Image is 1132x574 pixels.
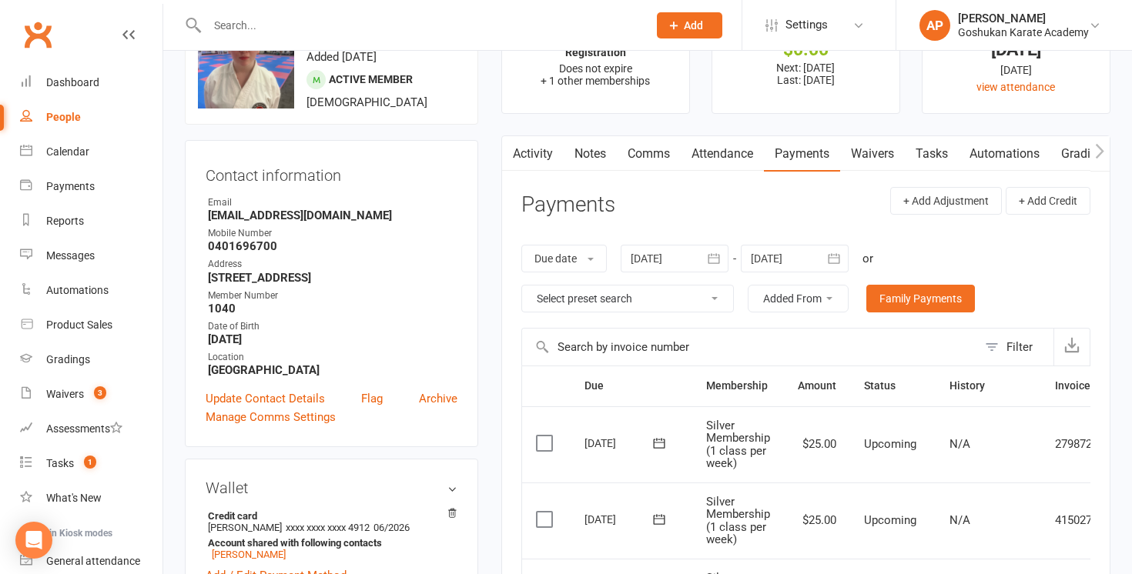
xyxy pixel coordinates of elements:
div: Date of Birth [208,319,457,334]
th: History [936,366,1041,405]
a: Payments [764,136,840,172]
span: Active member [329,73,413,85]
span: Upcoming [864,437,916,451]
a: Archive [419,389,457,408]
strong: [DATE] [208,332,457,346]
time: Added [DATE] [306,50,377,64]
th: Amount [784,366,850,405]
span: Silver Membership (1 class per week) [706,495,770,547]
span: N/A [949,437,970,451]
div: Dashboard [46,76,99,88]
a: Automations [959,136,1050,172]
span: 1 [84,456,96,469]
td: $25.00 [784,482,850,559]
td: 2798726 [1041,406,1113,482]
a: Tasks 1 [20,446,162,481]
div: AP [919,10,950,41]
div: Gradings [46,353,90,365]
a: Update Contact Details [206,389,325,408]
div: Calendar [46,145,89,158]
li: [PERSON_NAME] [206,508,457,562]
span: 3 [94,386,106,399]
div: or [862,249,873,268]
a: Clubworx [18,15,57,54]
div: Automations [46,284,109,296]
button: Add [657,12,722,38]
div: Messages [46,249,95,262]
div: [PERSON_NAME] [958,12,1089,25]
div: [DATE] [936,42,1096,58]
button: Filter [977,329,1053,365]
button: + Add Adjustment [890,187,1002,215]
span: Does not expire [559,62,632,75]
h3: Contact information [206,161,457,184]
a: Flag [361,389,383,408]
div: Open Intercom Messenger [15,522,52,559]
span: Silver Membership (1 class per week) [706,419,770,471]
strong: 1040 [208,302,457,315]
span: Settings [785,8,828,42]
div: Waivers [46,388,84,400]
a: Waivers [840,136,905,172]
img: image1715760810.png [198,12,294,108]
a: Dashboard [20,65,162,100]
div: People [46,111,81,123]
a: Messages [20,239,162,273]
span: N/A [949,513,970,527]
a: Attendance [681,136,764,172]
button: Added From [748,285,849,312]
input: Search... [203,15,637,36]
th: Membership [692,366,784,405]
a: People [20,100,162,135]
a: Notes [564,136,617,172]
strong: [STREET_ADDRESS] [208,271,457,285]
a: Payments [20,169,162,204]
h3: Payments [521,193,615,217]
th: Invoice # [1041,366,1113,405]
a: Calendar [20,135,162,169]
p: Next: [DATE] Last: [DATE] [726,62,886,86]
span: xxxx xxxx xxxx 4912 [286,522,370,533]
div: [DATE] [584,431,655,455]
div: $0.00 [726,42,886,58]
a: Assessments [20,412,162,446]
div: Reports [46,215,84,227]
button: + Add Credit [1006,187,1090,215]
a: Comms [617,136,681,172]
div: [DATE] [936,62,1096,78]
div: Tasks [46,457,74,469]
strong: [EMAIL_ADDRESS][DOMAIN_NAME] [208,209,457,222]
th: Due [571,366,692,405]
div: Filter [1006,338,1033,356]
div: Mobile Number [208,226,457,241]
h3: Wallet [206,479,457,496]
a: Automations [20,273,162,308]
div: Payments [46,180,95,192]
div: What's New [46,492,102,504]
a: Tasks [905,136,959,172]
input: Search by invoice number [522,329,977,365]
span: Upcoming [864,513,916,527]
a: Gradings [20,342,162,377]
div: Product Sales [46,319,112,331]
a: Waivers 3 [20,377,162,412]
div: Address [208,257,457,272]
button: Due date [521,245,607,272]
span: Add [684,19,703,32]
div: Location [208,350,457,365]
div: Goshukan Karate Academy [958,25,1089,39]
strong: Registration [565,46,626,58]
div: [DATE] [584,507,655,531]
a: Manage Comms Settings [206,408,336,426]
span: + 1 other memberships [541,75,650,87]
strong: Account shared with following contacts [208,537,450,549]
div: General attendance [46,555,140,567]
strong: Credit card [208,510,450,522]
a: Product Sales [20,308,162,342]
a: What's New [20,481,162,516]
a: view attendance [976,81,1055,93]
strong: [GEOGRAPHIC_DATA] [208,363,457,377]
strong: 0401696700 [208,239,457,253]
td: $25.00 [784,406,850,482]
span: [DEMOGRAPHIC_DATA] [306,95,427,109]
